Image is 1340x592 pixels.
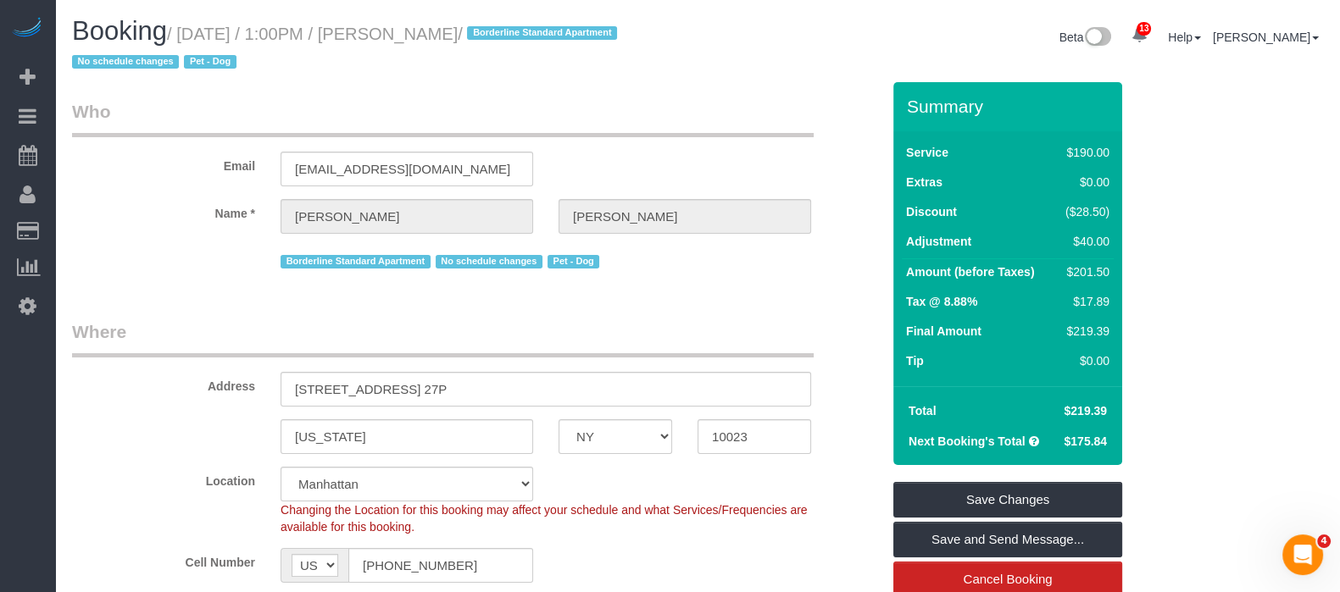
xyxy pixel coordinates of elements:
div: ($28.50) [1059,203,1110,220]
h3: Summary [907,97,1114,116]
strong: Next Booking's Total [909,434,1026,448]
a: Help [1168,30,1201,44]
label: Tax @ 8.88% [906,293,977,310]
span: Borderline Standard Apartment [281,255,431,268]
span: 13 [1137,22,1151,36]
a: [PERSON_NAME] [1213,30,1319,44]
input: Zip Code [698,419,811,454]
a: 13 [1123,17,1156,54]
div: $17.89 [1059,293,1110,310]
strong: Total [909,404,936,418]
span: $219.39 [1064,404,1107,418]
input: Last Name [559,199,811,234]
label: Tip [906,352,924,369]
label: Address [59,372,268,395]
label: Cell Number [59,548,268,571]
legend: Who [72,99,814,137]
small: / [DATE] / 1:00PM / [PERSON_NAME] [72,25,622,72]
span: No schedule changes [436,255,542,268]
div: $201.50 [1059,263,1110,280]
input: Cell Number [348,548,533,583]
a: Beta [1059,30,1112,44]
span: No schedule changes [72,55,179,69]
span: Booking [72,16,167,46]
div: $0.00 [1059,174,1110,191]
label: Location [59,467,268,490]
img: New interface [1083,27,1111,49]
span: Pet - Dog [548,255,599,268]
a: Save and Send Message... [893,522,1122,557]
span: Changing the Location for this booking may affect your schedule and what Services/Frequencies are... [281,503,808,534]
span: $175.84 [1064,434,1107,448]
div: $219.39 [1059,323,1110,340]
label: Email [59,152,268,174]
label: Amount (before Taxes) [906,263,1034,280]
label: Name * [59,199,268,222]
label: Adjustment [906,233,971,250]
legend: Where [72,319,814,357]
label: Discount [906,203,957,220]
div: $190.00 [1059,144,1110,161]
div: $40.00 [1059,233,1110,250]
div: $0.00 [1059,352,1110,369]
input: Email [281,152,533,186]
label: Service [906,144,948,161]
label: Extras [906,174,942,191]
input: City [281,419,533,454]
span: Borderline Standard Apartment [467,26,617,40]
label: Final Amount [906,323,981,340]
img: Automaid Logo [10,17,44,41]
a: Save Changes [893,482,1122,517]
span: 4 [1317,534,1331,548]
iframe: Intercom live chat [1282,534,1323,575]
input: First Name [281,199,533,234]
span: Pet - Dog [184,55,236,69]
